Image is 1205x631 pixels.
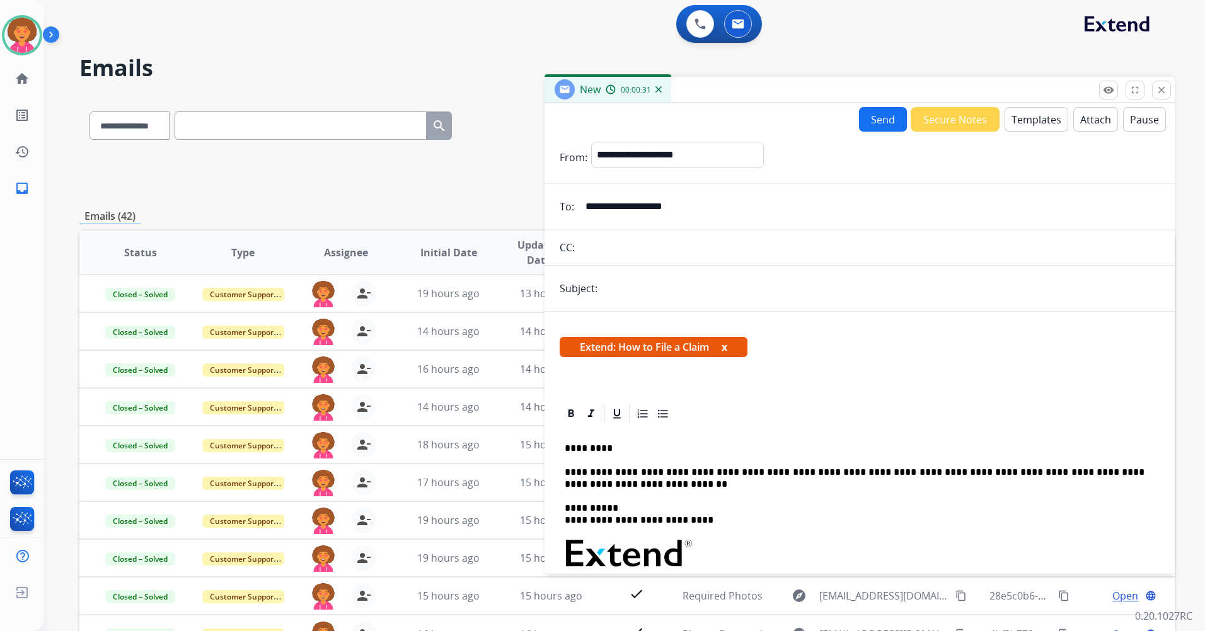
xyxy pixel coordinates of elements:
span: Closed – Solved [105,363,175,377]
img: agent-avatar [311,319,336,345]
div: Bullet List [654,404,672,423]
mat-icon: person_remove [356,437,371,452]
p: CC: [560,240,575,255]
span: 15 hours ago [520,475,582,489]
span: 18 hours ago [417,438,480,452]
img: agent-avatar [311,432,336,458]
span: 17 hours ago [417,475,480,489]
mat-icon: person_remove [356,324,371,339]
span: Customer Support [202,590,284,603]
span: 15 hours ago [520,513,582,527]
mat-icon: person_remove [356,399,371,414]
span: 14 hours ago [520,400,582,414]
mat-icon: remove_red_eye [1103,84,1114,96]
span: Updated Date [510,237,567,268]
h2: Emails [79,55,1175,81]
button: x [722,339,727,355]
span: Customer Support [202,326,284,339]
mat-icon: person_remove [356,361,371,377]
mat-icon: language [1145,590,1156,601]
span: 14 hours ago [520,362,582,376]
span: 15 hours ago [417,589,480,603]
div: Ordered List [633,404,652,423]
span: Customer Support [202,514,284,528]
mat-icon: search [432,118,447,134]
span: 15 hours ago [520,551,582,565]
p: Emails (42) [79,208,141,224]
span: 16 hours ago [417,362,480,376]
span: Customer Support [202,363,284,377]
mat-icon: home [14,71,30,86]
button: Send [859,107,907,132]
span: Closed – Solved [105,477,175,490]
mat-icon: inbox [14,181,30,196]
span: New [580,82,601,96]
span: Closed – Solved [105,288,175,301]
mat-icon: person_remove [356,475,371,490]
mat-icon: explore [792,588,807,603]
span: 14 hours ago [520,324,582,338]
span: 19 hours ago [417,551,480,565]
span: Customer Support [202,439,284,452]
img: avatar [4,18,40,53]
span: 15 hours ago [520,438,582,452]
span: Status [124,245,157,260]
span: Customer Support [202,401,284,414]
mat-icon: list_alt [14,108,30,123]
img: agent-avatar [311,394,336,421]
span: Customer Support [202,552,284,566]
span: 14 hours ago [417,400,480,414]
span: [EMAIL_ADDRESS][DOMAIN_NAME] [819,588,948,603]
img: agent-avatar [311,508,336,534]
span: 14 hours ago [417,324,480,338]
span: Extend: How to File a Claim [560,337,747,357]
p: 0.20.1027RC [1135,608,1192,623]
span: 13 hours ago [520,287,582,300]
button: Pause [1123,107,1166,132]
span: Closed – Solved [105,552,175,566]
span: Open [1112,588,1138,603]
span: Closed – Solved [105,326,175,339]
button: Secure Notes [911,107,1000,132]
mat-icon: check [629,586,644,601]
span: 19 hours ago [417,287,480,300]
div: Italic [582,404,601,423]
p: To: [560,199,574,214]
button: Attach [1073,107,1118,132]
span: Customer Support [202,477,284,490]
span: 28e5c0b6-6d74-41ee-99fb-3ea21538a0a8 [989,589,1182,603]
span: Closed – Solved [105,401,175,414]
mat-icon: person_remove [356,550,371,566]
span: 00:00:31 [621,85,651,95]
span: Assignee [324,245,368,260]
mat-icon: person_remove [356,513,371,528]
span: Closed – Solved [105,590,175,603]
img: agent-avatar [311,281,336,307]
img: agent-avatar [311,583,336,610]
span: Required Photos [683,589,763,603]
img: agent-avatar [311,545,336,572]
p: Subject: [560,281,597,296]
mat-icon: content_copy [955,590,967,601]
mat-icon: history [14,144,30,159]
button: Templates [1005,107,1068,132]
span: Initial Date [420,245,477,260]
span: Closed – Solved [105,439,175,452]
mat-icon: fullscreen [1129,84,1141,96]
span: 19 hours ago [417,513,480,527]
span: Type [231,245,255,260]
img: agent-avatar [311,470,336,496]
p: From: [560,150,587,165]
span: Closed – Solved [105,514,175,528]
div: Bold [562,404,580,423]
mat-icon: person_remove [356,588,371,603]
mat-icon: close [1156,84,1167,96]
span: Customer Support [202,288,284,301]
img: agent-avatar [311,356,336,383]
mat-icon: content_copy [1058,590,1070,601]
div: Underline [608,404,626,423]
span: 15 hours ago [520,589,582,603]
mat-icon: person_remove [356,286,371,301]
